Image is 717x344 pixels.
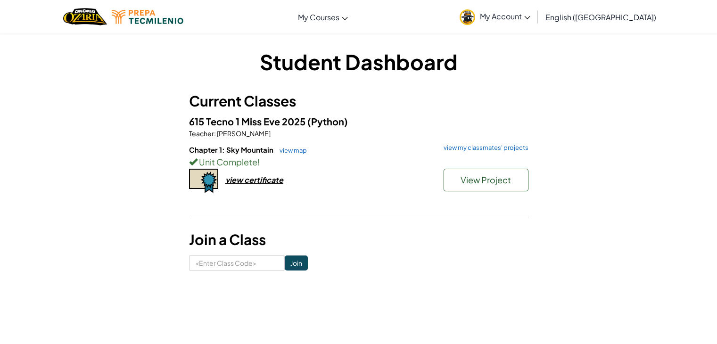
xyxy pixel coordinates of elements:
[444,169,528,191] button: View Project
[307,115,348,127] span: (Python)
[189,229,528,250] h3: Join a Class
[460,9,475,25] img: avatar
[439,145,528,151] a: view my classmates' projects
[198,156,257,167] span: Unit Complete
[298,12,339,22] span: My Courses
[285,255,308,270] input: Join
[293,4,353,30] a: My Courses
[189,90,528,112] h3: Current Classes
[189,115,307,127] span: 615 Tecno 1 Miss Eve 2025
[275,147,307,154] a: view map
[545,12,656,22] span: English ([GEOGRAPHIC_DATA])
[214,129,216,138] span: :
[480,11,530,21] span: My Account
[257,156,260,167] span: !
[112,10,183,24] img: Tecmilenio logo
[189,169,218,193] img: certificate-icon.png
[63,7,107,26] img: Home
[455,2,535,32] a: My Account
[189,255,285,271] input: <Enter Class Code>
[461,174,511,185] span: View Project
[189,47,528,76] h1: Student Dashboard
[541,4,661,30] a: English ([GEOGRAPHIC_DATA])
[216,129,271,138] span: [PERSON_NAME]
[189,145,275,154] span: Chapter 1: Sky Mountain
[63,7,107,26] a: Ozaria by CodeCombat logo
[189,175,283,185] a: view certificate
[225,175,283,185] div: view certificate
[189,129,214,138] span: Teacher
